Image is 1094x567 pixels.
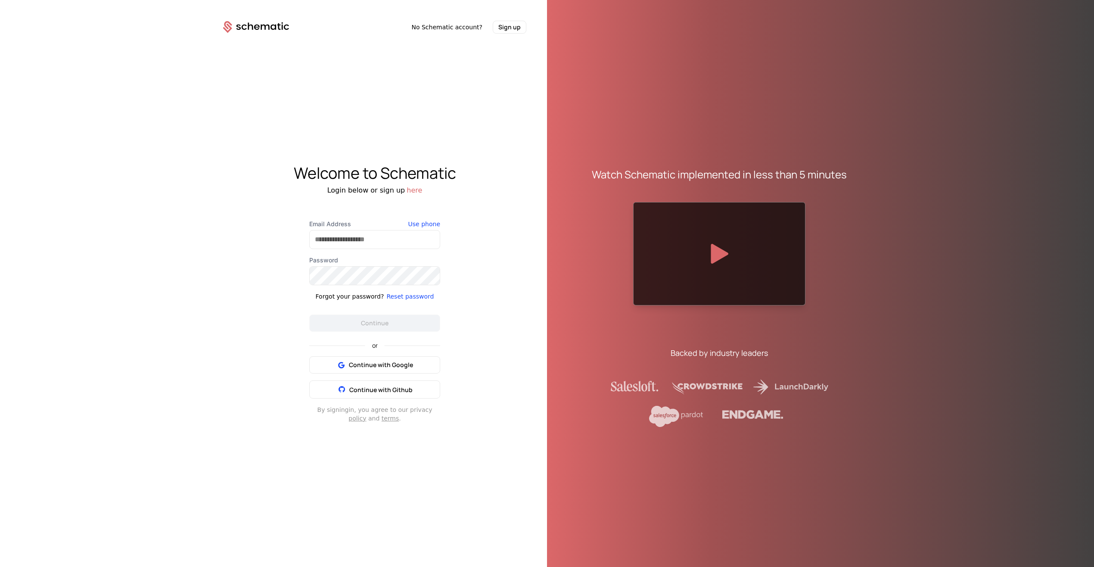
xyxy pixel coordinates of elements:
[202,185,547,196] div: Login below or sign up
[316,292,384,301] div: Forgot your password?
[349,386,413,394] span: Continue with Github
[202,165,547,182] div: Welcome to Schematic
[493,21,526,34] button: Sign up
[411,23,482,31] span: No Schematic account?
[309,356,440,374] button: Continue with Google
[309,315,440,332] button: Continue
[386,292,434,301] button: Reset password
[348,415,366,422] a: policy
[407,185,422,196] button: here
[592,168,847,181] div: Watch Schematic implemented in less than 5 minutes
[309,220,440,228] label: Email Address
[309,380,440,399] button: Continue with Github
[365,343,385,349] span: or
[408,220,440,228] button: Use phone
[309,256,440,265] label: Password
[382,415,399,422] a: terms
[671,347,768,359] div: Backed by industry leaders
[309,405,440,423] div: By signing in , you agree to our privacy and .
[349,361,413,369] span: Continue with Google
